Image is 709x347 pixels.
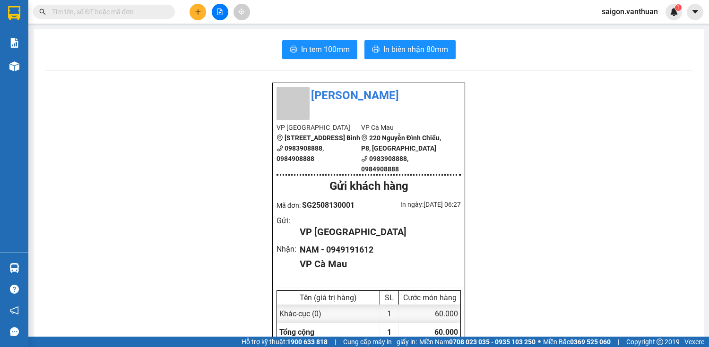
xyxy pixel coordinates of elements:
li: VP [GEOGRAPHIC_DATA] [277,122,361,133]
strong: 0369 525 060 [570,338,611,346]
span: saigon.vanthuan [594,6,666,17]
div: 1 [380,305,399,323]
div: Cước món hàng [401,293,458,302]
span: caret-down [691,8,700,16]
span: environment [277,135,283,141]
span: search [39,8,46,15]
img: logo-vxr [8,6,20,20]
span: | [618,337,619,347]
span: Hỗ trợ kỹ thuật: [242,337,328,347]
span: Miền Bắc [543,337,611,347]
span: 1 [676,4,680,11]
strong: 0708 023 035 - 0935 103 250 [449,338,536,346]
b: 220 Nguyễn Đình Chiểu, P8, [GEOGRAPHIC_DATA] [361,134,441,152]
span: environment [361,135,368,141]
div: Mã đơn: [277,199,369,211]
button: caret-down [687,4,703,20]
div: In ngày: [DATE] 06:27 [369,199,461,210]
input: Tìm tên, số ĐT hoặc mã đơn [52,7,164,17]
img: icon-new-feature [670,8,678,16]
span: question-circle [10,285,19,294]
img: solution-icon [9,38,19,48]
button: printerIn biên nhận 80mm [364,40,456,59]
span: ⚪️ [538,340,541,344]
span: Tổng cộng [279,328,314,337]
b: 0983908888, 0984908888 [361,155,408,173]
span: phone [361,155,368,162]
span: 1 [387,328,391,337]
button: plus [190,4,206,20]
span: aim [238,8,245,15]
b: 0983908888, 0984908888 [277,144,324,162]
strong: 1900 633 818 [287,338,328,346]
button: printerIn tem 100mm [282,40,357,59]
li: [PERSON_NAME] [277,87,461,105]
span: | [335,337,336,347]
img: warehouse-icon [9,61,19,71]
span: copyright [657,339,663,345]
button: aim [233,4,250,20]
div: Gửi : [277,215,300,227]
button: file-add [212,4,228,20]
b: [STREET_ADDRESS] Bình [285,134,360,142]
span: notification [10,306,19,315]
div: SL [382,293,396,302]
span: printer [290,45,297,54]
span: Miền Nam [419,337,536,347]
span: In tem 100mm [301,43,350,55]
span: file-add [216,8,223,15]
div: Nhận : [277,243,300,255]
span: Khác - cục (0) [279,309,321,318]
div: Tên (giá trị hàng) [279,293,377,302]
div: VP [GEOGRAPHIC_DATA] [300,225,453,239]
span: printer [372,45,380,54]
span: In biên nhận 80mm [383,43,448,55]
span: Cung cấp máy in - giấy in: [343,337,417,347]
span: plus [195,8,201,15]
span: message [10,327,19,336]
div: VP Cà Mau [300,257,453,271]
span: SG2508130001 [302,201,354,210]
li: VP Cà Mau [361,122,446,133]
span: 60.000 [434,328,458,337]
span: phone [277,145,283,152]
img: warehouse-icon [9,263,19,273]
div: NAM - 0949191612 [300,243,453,256]
div: 60.000 [399,305,460,323]
sup: 1 [675,4,682,11]
div: Gửi khách hàng [277,178,461,195]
